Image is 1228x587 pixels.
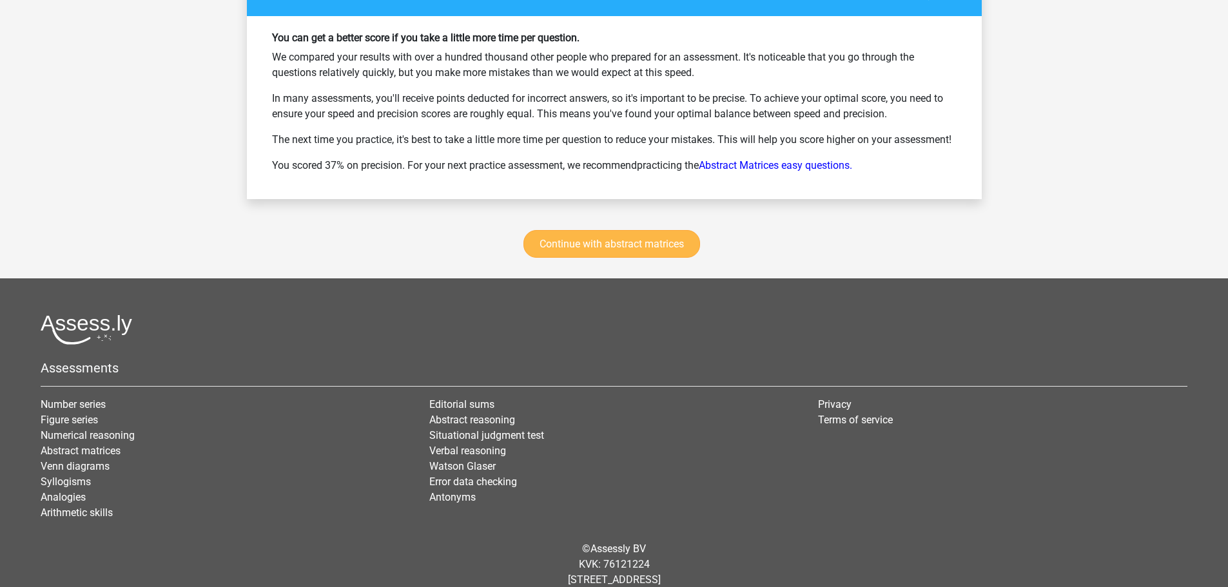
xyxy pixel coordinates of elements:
[818,414,893,426] a: Terms of service
[818,398,852,410] a: Privacy
[540,238,684,250] font: Continue with abstract matrices
[41,445,121,457] a: Abstract matrices
[272,159,637,171] font: You scored 37% on precision. For your next practice assessment, we recommend
[272,32,580,44] font: You can get a better score if you take a little more time per question.
[272,92,943,120] font: In many assessments, you'll receive points deducted for incorrect answers, so it's important to b...
[579,558,650,570] font: KVK: 76121224
[41,460,110,472] a: Venn diagrams
[523,230,700,258] a: Continue with abstract matrices
[272,133,951,146] font: The next time you practice, it's best to take a little more time per question to reduce your mist...
[41,314,132,345] img: Assessly logo
[429,460,496,472] a: Watson Glaser
[41,476,91,488] a: Syllogisms
[637,159,699,171] font: practicing the
[272,51,914,79] font: We compared your results with over a hundred thousand other people who prepared for an assessment...
[41,360,119,376] font: Assessments
[41,429,135,441] a: Numerical reasoning
[429,476,517,488] a: Error data checking
[582,543,590,555] font: ©
[568,573,661,586] font: [STREET_ADDRESS]
[429,414,515,426] a: Abstract reasoning
[41,491,86,503] a: Analogies
[429,491,476,503] a: Antonyms
[41,506,113,519] a: Arithmetic skills
[429,445,506,457] a: Verbal reasoning
[41,414,98,426] a: Figure series
[699,159,852,171] a: Abstract Matrices easy questions.
[429,398,494,410] a: Editorial sums
[429,429,544,441] a: Situational judgment test
[590,543,646,555] a: Assessly BV
[41,398,106,410] a: Number series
